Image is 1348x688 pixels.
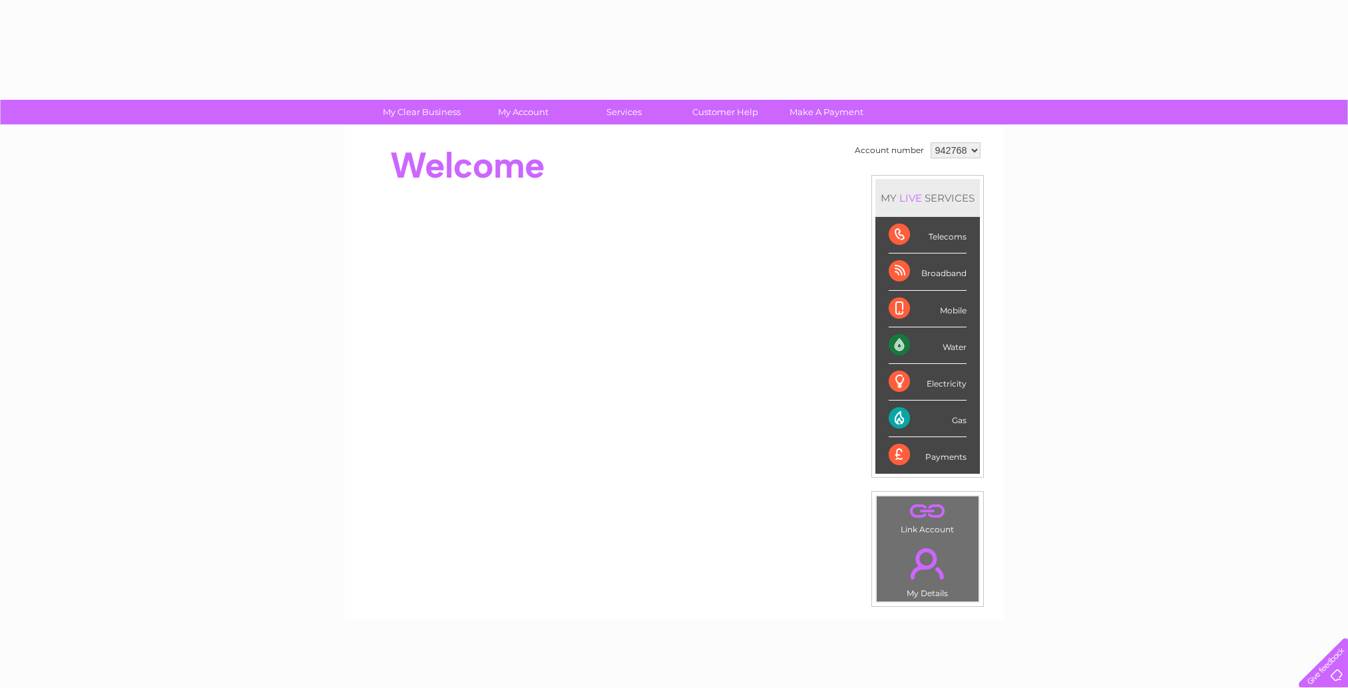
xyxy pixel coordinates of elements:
[889,217,967,254] div: Telecoms
[889,437,967,473] div: Payments
[670,100,780,124] a: Customer Help
[468,100,578,124] a: My Account
[876,537,979,602] td: My Details
[889,327,967,364] div: Water
[876,496,979,538] td: Link Account
[367,100,477,124] a: My Clear Business
[889,401,967,437] div: Gas
[875,179,980,217] div: MY SERVICES
[880,500,975,523] a: .
[569,100,679,124] a: Services
[880,540,975,587] a: .
[897,192,925,204] div: LIVE
[851,139,927,162] td: Account number
[889,291,967,327] div: Mobile
[889,254,967,290] div: Broadband
[772,100,881,124] a: Make A Payment
[889,364,967,401] div: Electricity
